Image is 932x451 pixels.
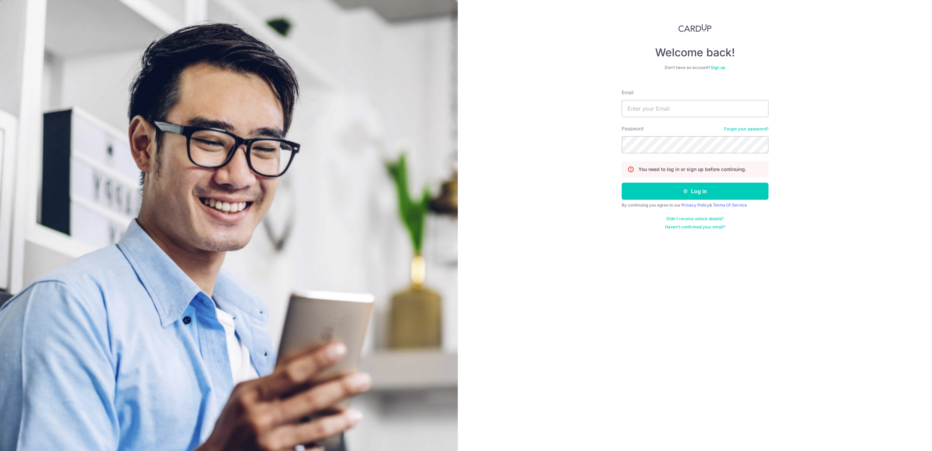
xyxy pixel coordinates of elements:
img: CardUp Logo [678,24,712,32]
input: Enter your Email [622,100,768,117]
button: Log in [622,183,768,200]
a: Sign up [711,65,725,70]
h4: Welcome back! [622,46,768,59]
a: Forgot your password? [724,126,768,132]
a: Privacy Policy [681,202,709,208]
a: Haven't confirmed your email? [665,224,725,230]
label: Password [622,125,644,132]
div: Don’t have an account? [622,65,768,70]
div: By continuing you agree to our & [622,202,768,208]
a: Terms Of Service [713,202,747,208]
a: Didn't receive unlock details? [666,216,723,222]
label: Email [622,89,633,96]
p: You need to log in or sign up before continuing. [638,166,746,173]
